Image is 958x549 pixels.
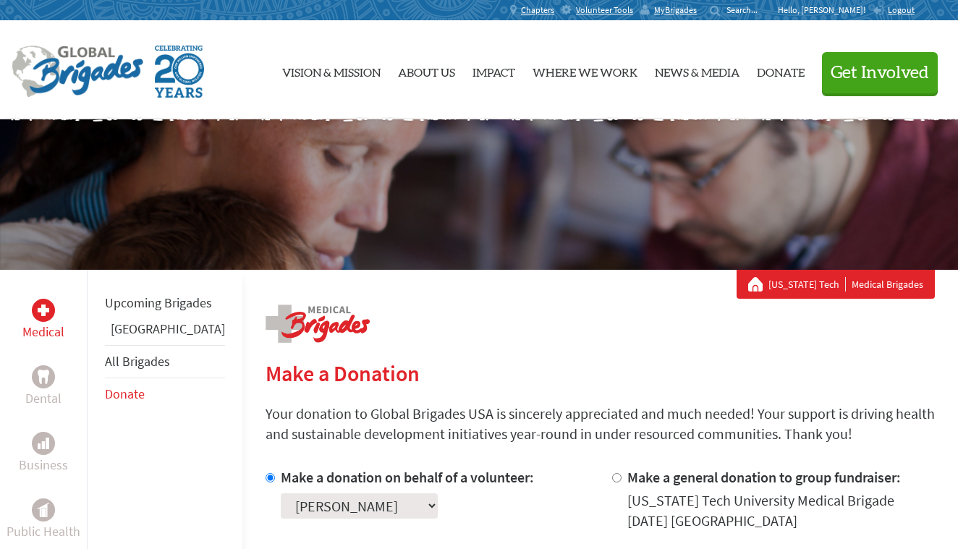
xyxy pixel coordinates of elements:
[7,498,80,542] a: Public HealthPublic Health
[627,468,901,486] label: Make a general donation to group fundraiser:
[281,468,534,486] label: Make a donation on behalf of a volunteer:
[32,498,55,522] div: Public Health
[757,33,805,108] a: Donate
[105,319,225,345] li: Ghana
[38,503,49,517] img: Public Health
[105,287,225,319] li: Upcoming Brigades
[25,365,62,409] a: DentalDental
[38,370,49,383] img: Dental
[22,299,64,342] a: MedicalMedical
[111,320,225,337] a: [GEOGRAPHIC_DATA]
[533,33,637,108] a: Where We Work
[873,4,915,16] a: Logout
[266,305,370,343] img: logo-medical.png
[266,404,935,444] p: Your donation to Global Brigades USA is sincerely appreciated and much needed! Your support is dr...
[655,33,739,108] a: News & Media
[38,305,49,316] img: Medical
[748,277,923,291] div: Medical Brigades
[22,322,64,342] p: Medical
[822,52,938,93] button: Get Involved
[7,522,80,542] p: Public Health
[105,345,225,378] li: All Brigades
[831,64,929,82] span: Get Involved
[105,294,212,311] a: Upcoming Brigades
[38,438,49,449] img: Business
[155,46,204,98] img: Global Brigades Celebrating 20 Years
[654,4,697,16] span: MyBrigades
[726,4,768,15] input: Search...
[778,4,873,16] p: Hello, [PERSON_NAME]!
[25,388,62,409] p: Dental
[888,4,915,15] span: Logout
[105,353,170,370] a: All Brigades
[32,299,55,322] div: Medical
[472,33,515,108] a: Impact
[105,378,225,410] li: Donate
[32,432,55,455] div: Business
[105,386,145,402] a: Donate
[398,33,455,108] a: About Us
[768,277,846,291] a: [US_STATE] Tech
[32,365,55,388] div: Dental
[12,46,143,98] img: Global Brigades Logo
[19,455,68,475] p: Business
[19,432,68,475] a: BusinessBusiness
[576,4,633,16] span: Volunteer Tools
[282,33,381,108] a: Vision & Mission
[521,4,554,16] span: Chapters
[266,360,935,386] h2: Make a Donation
[627,490,936,531] div: [US_STATE] Tech University Medical Brigade [DATE] [GEOGRAPHIC_DATA]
